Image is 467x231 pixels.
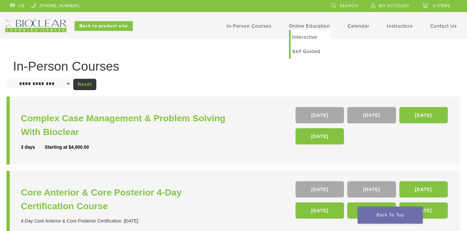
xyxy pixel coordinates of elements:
[73,79,96,90] a: Reset
[75,21,133,31] a: Back to product site
[347,107,396,123] a: [DATE]
[358,207,423,224] a: Back To Top
[295,202,344,219] a: [DATE]
[289,23,330,29] a: Online Education
[295,107,344,123] a: [DATE]
[21,218,235,224] div: 4-Day Core Anterior & Core Posterior Certification. [DATE]
[227,23,271,29] a: In-Person Courses
[430,23,457,29] a: Contact Us
[399,202,448,219] a: [DATE]
[347,181,396,197] a: [DATE]
[340,3,358,8] span: Search
[295,181,344,197] a: [DATE]
[291,44,330,59] a: Self Guided
[45,144,89,151] div: Starting at $4,000.00
[21,144,45,151] div: 3 days
[13,60,454,73] h1: In-Person Courses
[387,23,413,29] a: Instructors
[347,202,396,219] a: [DATE]
[291,30,330,44] a: Interactive
[399,181,448,197] a: [DATE]
[5,20,66,32] img: Bioclear
[21,186,235,213] a: Core Anterior & Core Posterior 4-Day Certification Course
[295,128,344,144] a: [DATE]
[295,181,449,222] div: , , , , ,
[348,23,369,29] a: Calendar
[433,3,450,8] span: 0 items
[21,112,235,139] a: Complex Case Management & Problem Solving With Bioclear
[379,3,409,8] span: My Account
[295,107,449,148] div: , , ,
[399,107,448,123] a: [DATE]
